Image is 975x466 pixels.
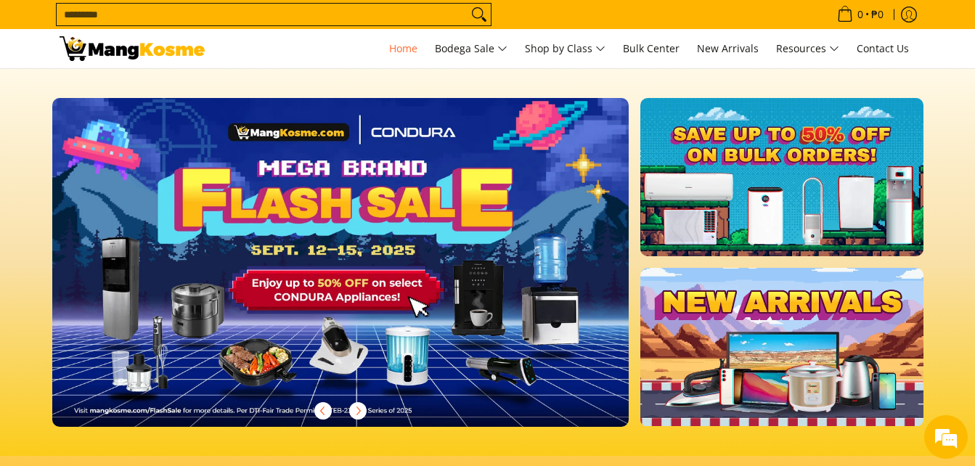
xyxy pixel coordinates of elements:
[307,395,339,427] button: Previous
[690,29,766,68] a: New Arrivals
[428,29,515,68] a: Bodega Sale
[525,40,605,58] span: Shop by Class
[342,395,374,427] button: Next
[382,29,425,68] a: Home
[616,29,687,68] a: Bulk Center
[855,9,865,20] span: 0
[869,9,886,20] span: ₱0
[468,4,491,25] button: Search
[60,36,205,61] img: Mang Kosme: Your Home Appliances Warehouse Sale Partner!
[435,40,507,58] span: Bodega Sale
[697,41,759,55] span: New Arrivals
[849,29,916,68] a: Contact Us
[833,7,888,23] span: •
[769,29,847,68] a: Resources
[623,41,680,55] span: Bulk Center
[52,98,629,427] img: Desktop homepage 29339654 2507 42fb b9ff a0650d39e9ed
[857,41,909,55] span: Contact Us
[389,41,417,55] span: Home
[776,40,839,58] span: Resources
[219,29,916,68] nav: Main Menu
[518,29,613,68] a: Shop by Class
